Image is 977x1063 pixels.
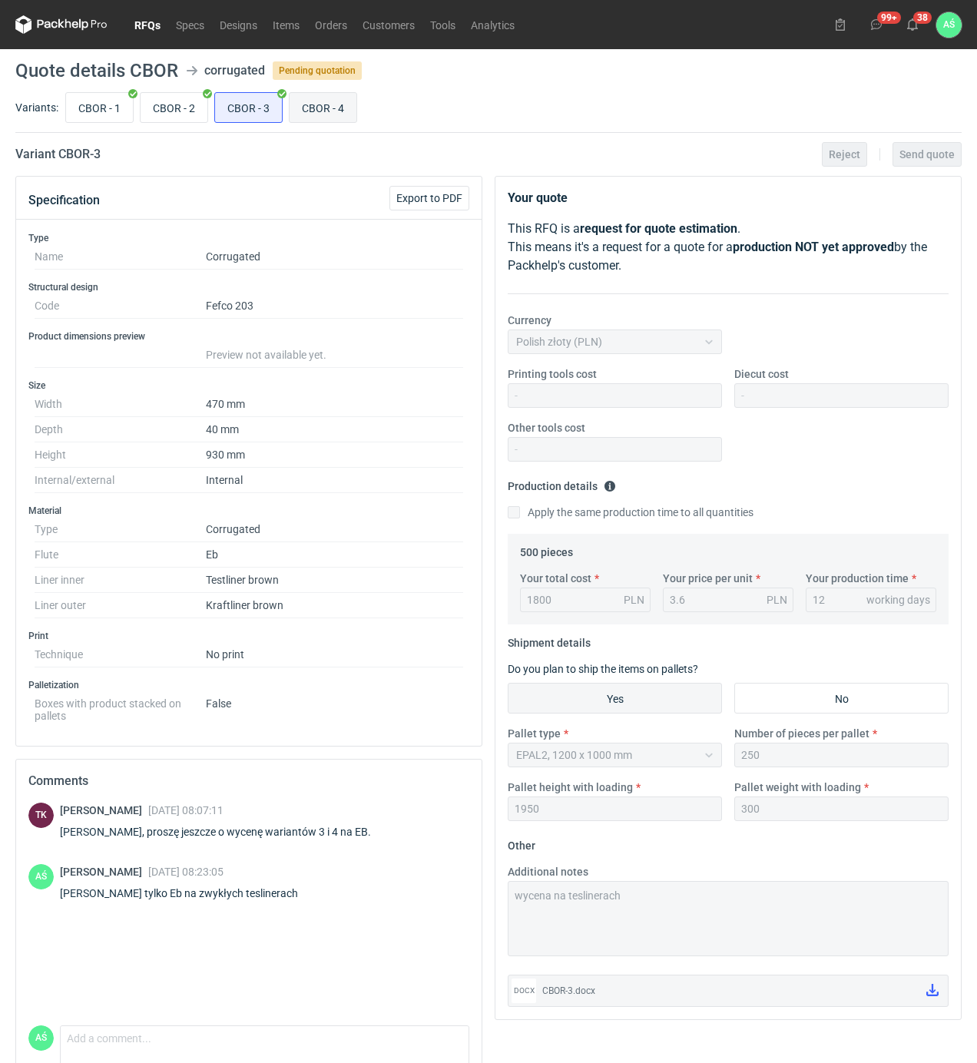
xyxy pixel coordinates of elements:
[900,12,925,37] button: 38
[829,149,860,160] span: Reject
[15,61,178,80] h1: Quote details CBOR
[508,780,633,795] label: Pallet height with loading
[936,12,962,38] div: Adrian Świerżewski
[508,864,588,879] label: Additional notes
[508,366,597,382] label: Printing tools cost
[35,417,206,442] dt: Depth
[206,517,463,542] dd: Corrugated
[60,866,148,878] span: [PERSON_NAME]
[289,92,357,123] label: CBOR - 4
[206,244,463,270] dd: Corrugated
[520,571,591,586] label: Your total cost
[28,772,469,790] h2: Comments
[734,366,789,382] label: Diecut cost
[822,142,867,167] button: Reject
[140,92,208,123] label: CBOR - 2
[15,15,108,34] svg: Packhelp Pro
[206,442,463,468] dd: 930 mm
[580,221,737,236] strong: request for quote estimation
[864,12,889,37] button: 99+
[508,474,616,492] legend: Production details
[28,864,54,889] div: Adrian Świerżewski
[422,15,463,34] a: Tools
[463,15,522,34] a: Analytics
[206,593,463,618] dd: Kraftliner brown
[28,679,469,691] h3: Palletization
[733,240,894,254] strong: production NOT yet approved
[35,691,206,722] dt: Boxes with product stacked on pallets
[15,145,101,164] h2: Variant CBOR - 3
[508,505,753,520] label: Apply the same production time to all quantities
[206,642,463,667] dd: No print
[508,313,551,328] label: Currency
[206,349,326,361] span: Preview not available yet.
[508,726,561,741] label: Pallet type
[734,780,861,795] label: Pallet weight with loading
[28,182,100,219] button: Specification
[355,15,422,34] a: Customers
[806,571,909,586] label: Your production time
[148,866,224,878] span: [DATE] 08:23:05
[28,630,469,642] h3: Print
[396,193,462,204] span: Export to PDF
[508,220,949,275] p: This RFQ is a . This means it's a request for a quote for a by the Packhelp's customer.
[508,420,585,435] label: Other tools cost
[520,540,573,558] legend: 500 pieces
[624,592,644,608] div: PLN
[936,12,962,38] button: AŚ
[265,15,307,34] a: Items
[508,881,949,956] textarea: wycena na teslinerach
[542,983,914,998] div: CBOR-3.docx
[28,803,54,828] figcaption: TK
[60,804,148,816] span: [PERSON_NAME]
[28,281,469,293] h3: Structural design
[35,244,206,270] dt: Name
[168,15,212,34] a: Specs
[212,15,265,34] a: Designs
[28,1025,54,1051] figcaption: AŚ
[508,663,698,675] label: Do you plan to ship the items on pallets?
[512,979,536,1003] div: docx
[60,824,389,839] div: [PERSON_NAME], proszę jeszcze o wycenę wariantów 3 i 4 na EB.
[35,442,206,468] dt: Height
[35,542,206,568] dt: Flute
[28,864,54,889] figcaption: AŚ
[28,379,469,392] h3: Size
[508,190,568,205] strong: Your quote
[893,142,962,167] button: Send quote
[127,15,168,34] a: RFQs
[148,804,224,816] span: [DATE] 08:07:11
[35,568,206,593] dt: Liner inner
[389,186,469,210] button: Export to PDF
[35,642,206,667] dt: Technique
[767,592,787,608] div: PLN
[206,568,463,593] dd: Testliner brown
[28,330,469,343] h3: Product dimensions preview
[35,468,206,493] dt: Internal/external
[899,149,955,160] span: Send quote
[508,833,535,852] legend: Other
[204,61,265,80] div: corrugated
[35,517,206,542] dt: Type
[206,468,463,493] dd: Internal
[28,232,469,244] h3: Type
[273,61,362,80] span: Pending quotation
[206,417,463,442] dd: 40 mm
[28,1025,54,1051] div: Adrian Świerżewski
[35,392,206,417] dt: Width
[28,803,54,828] div: Tomasz Kubiak
[206,691,463,722] dd: False
[508,631,591,649] legend: Shipment details
[663,571,753,586] label: Your price per unit
[866,592,930,608] div: working days
[65,92,134,123] label: CBOR - 1
[734,726,869,741] label: Number of pieces per pallet
[60,886,316,901] div: [PERSON_NAME] tylko Eb na zwykłych teslinerach
[206,392,463,417] dd: 470 mm
[28,505,469,517] h3: Material
[214,92,283,123] label: CBOR - 3
[307,15,355,34] a: Orders
[35,593,206,618] dt: Liner outer
[206,293,463,319] dd: Fefco 203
